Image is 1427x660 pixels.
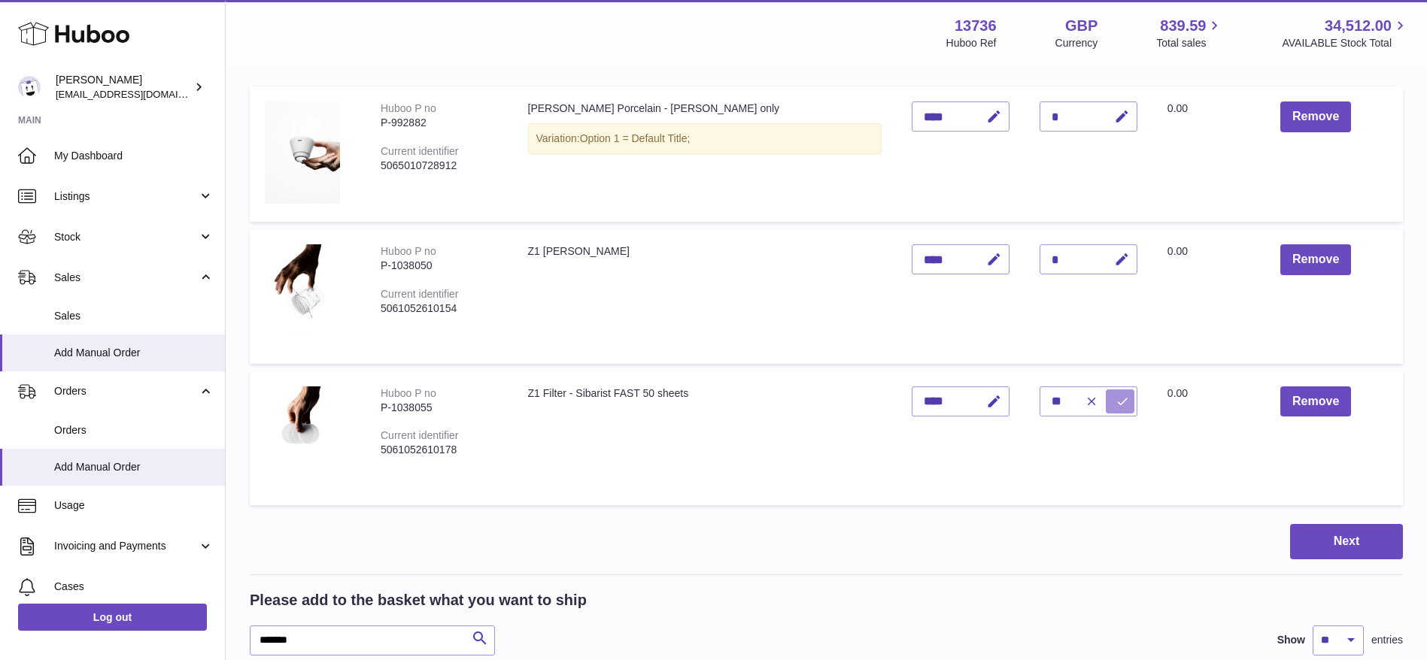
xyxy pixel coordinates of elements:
[54,230,198,244] span: Stock
[1055,36,1098,50] div: Currency
[381,443,498,457] div: 5061052610178
[54,580,214,594] span: Cases
[54,384,198,398] span: Orders
[1156,16,1223,50] a: 839.59 Total sales
[56,88,221,100] span: [EMAIL_ADDRESS][DOMAIN_NAME]
[381,116,498,130] div: P-992882
[1280,386,1351,417] button: Remove
[265,101,340,203] img: OREA Brewer Porcelain - brewer only
[1167,102,1188,114] span: 0.00
[381,145,459,157] div: Current identifier
[18,604,207,631] a: Log out
[381,288,459,300] div: Current identifier
[1277,633,1305,647] label: Show
[250,590,587,610] h2: Please add to the basket what you want to ship
[1167,245,1188,257] span: 0.00
[381,102,436,114] div: Huboo P no
[54,346,214,360] span: Add Manual Order
[1371,633,1403,647] span: entries
[1156,36,1223,50] span: Total sales
[1065,16,1098,36] strong: GBP
[1282,36,1409,50] span: AVAILABLE Stock Total
[54,423,214,437] span: Orders
[513,371,897,505] td: Z1 Filter - Sibarist FAST 50 sheets
[381,245,436,257] div: Huboo P no
[381,259,498,273] div: P-1038050
[381,401,498,415] div: P-1038055
[54,539,198,553] span: Invoicing and Payments
[528,123,882,154] div: Variation:
[1325,16,1392,36] span: 34,512.00
[54,271,198,285] span: Sales
[18,76,41,98] img: internalAdmin-13736@internal.huboo.com
[1282,16,1409,50] a: 34,512.00 AVAILABLE Stock Total
[1280,101,1351,132] button: Remove
[54,149,214,163] span: My Dashboard
[381,429,459,441] div: Current identifier
[54,309,214,323] span: Sales
[54,189,198,204] span: Listings
[54,498,214,513] span: Usage
[513,86,897,222] td: [PERSON_NAME] Porcelain - [PERSON_NAME] only
[265,244,340,344] img: Z1 Brewer
[1280,244,1351,275] button: Remove
[54,460,214,474] span: Add Manual Order
[381,159,498,173] div: 5065010728912
[946,36,997,50] div: Huboo Ref
[1290,524,1403,559] button: Next
[1160,16,1206,36] span: 839.59
[580,132,691,144] span: Option 1 = Default Title;
[955,16,997,36] strong: 13736
[56,73,191,101] div: [PERSON_NAME]
[1167,387,1188,399] span: 0.00
[381,387,436,399] div: Huboo P no
[513,229,897,363] td: Z1 [PERSON_NAME]
[265,386,340,486] img: Z1 Filter - Sibarist FAST 50 sheets
[381,301,498,316] div: 5061052610154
